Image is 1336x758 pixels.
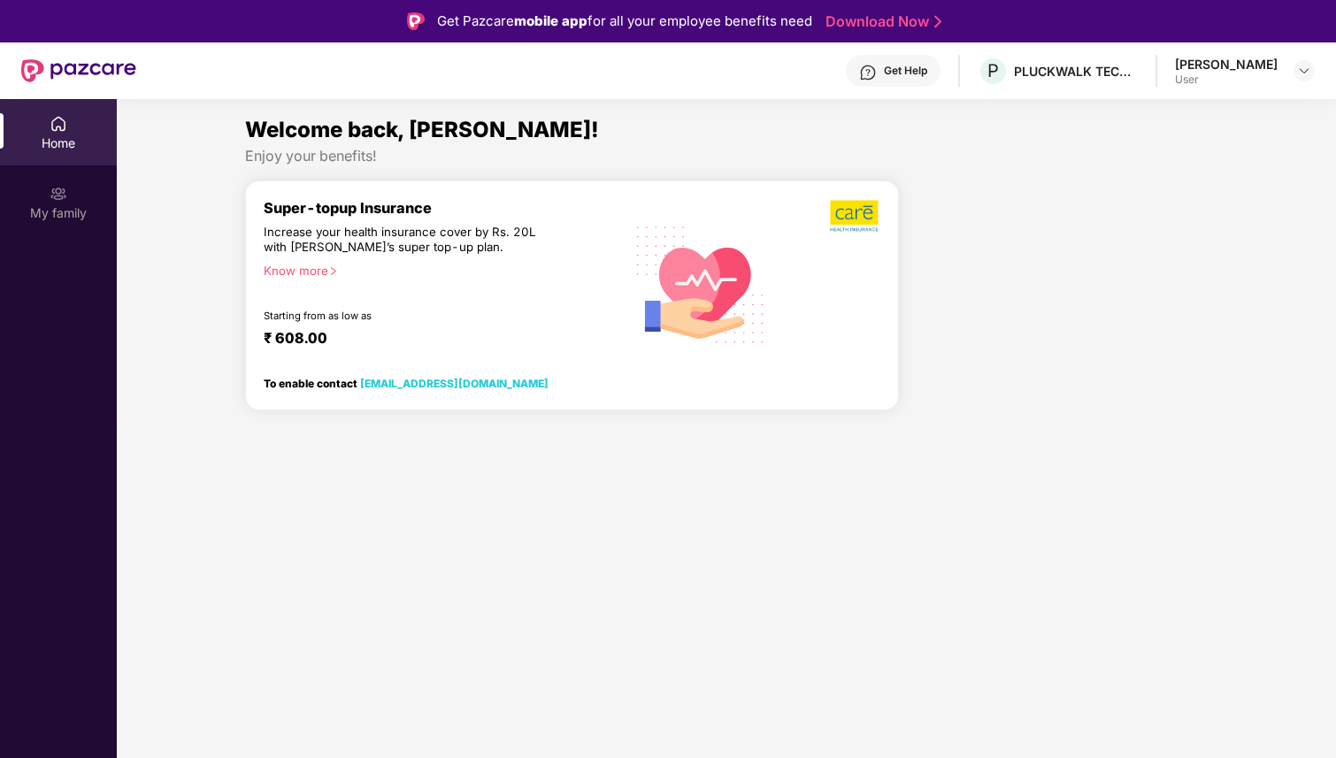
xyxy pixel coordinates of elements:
img: svg+xml;base64,PHN2ZyB3aWR0aD0iMjAiIGhlaWdodD0iMjAiIHZpZXdCb3g9IjAgMCAyMCAyMCIgZmlsbD0ibm9uZSIgeG... [50,185,67,203]
img: svg+xml;base64,PHN2ZyB4bWxucz0iaHR0cDovL3d3dy53My5vcmcvMjAwMC9zdmciIHhtbG5zOnhsaW5rPSJodHRwOi8vd3... [624,205,778,362]
div: Get Pazcare for all your employee benefits need [437,11,812,32]
img: New Pazcare Logo [21,59,136,82]
a: Download Now [825,12,936,31]
div: [PERSON_NAME] [1175,56,1278,73]
div: Get Help [884,64,927,78]
span: P [987,60,999,81]
div: ₹ 608.00 [264,329,606,350]
div: Increase your health insurance cover by Rs. 20L with [PERSON_NAME]’s super top-up plan. [264,225,547,256]
div: User [1175,73,1278,87]
span: right [328,266,338,276]
strong: mobile app [514,12,587,29]
div: Starting from as low as [264,310,549,322]
span: Welcome back, [PERSON_NAME]! [245,117,599,142]
div: PLUCKWALK TECHNOLOGIES PRIVATE [1014,63,1138,80]
div: Super-topup Insurance [264,199,624,217]
img: svg+xml;base64,PHN2ZyBpZD0iRHJvcGRvd24tMzJ4MzIiIHhtbG5zPSJodHRwOi8vd3d3LnczLm9yZy8yMDAwL3N2ZyIgd2... [1297,64,1311,78]
img: Stroke [934,12,941,31]
img: Logo [407,12,425,30]
img: svg+xml;base64,PHN2ZyBpZD0iSGVscC0zMngzMiIgeG1sbnM9Imh0dHA6Ly93d3cudzMub3JnLzIwMDAvc3ZnIiB3aWR0aD... [859,64,877,81]
div: Know more [264,264,613,276]
div: To enable contact [264,377,549,389]
div: Enjoy your benefits! [245,147,1208,165]
img: svg+xml;base64,PHN2ZyBpZD0iSG9tZSIgeG1sbnM9Imh0dHA6Ly93d3cudzMub3JnLzIwMDAvc3ZnIiB3aWR0aD0iMjAiIG... [50,115,67,133]
a: [EMAIL_ADDRESS][DOMAIN_NAME] [360,377,549,390]
img: b5dec4f62d2307b9de63beb79f102df3.png [830,199,880,233]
